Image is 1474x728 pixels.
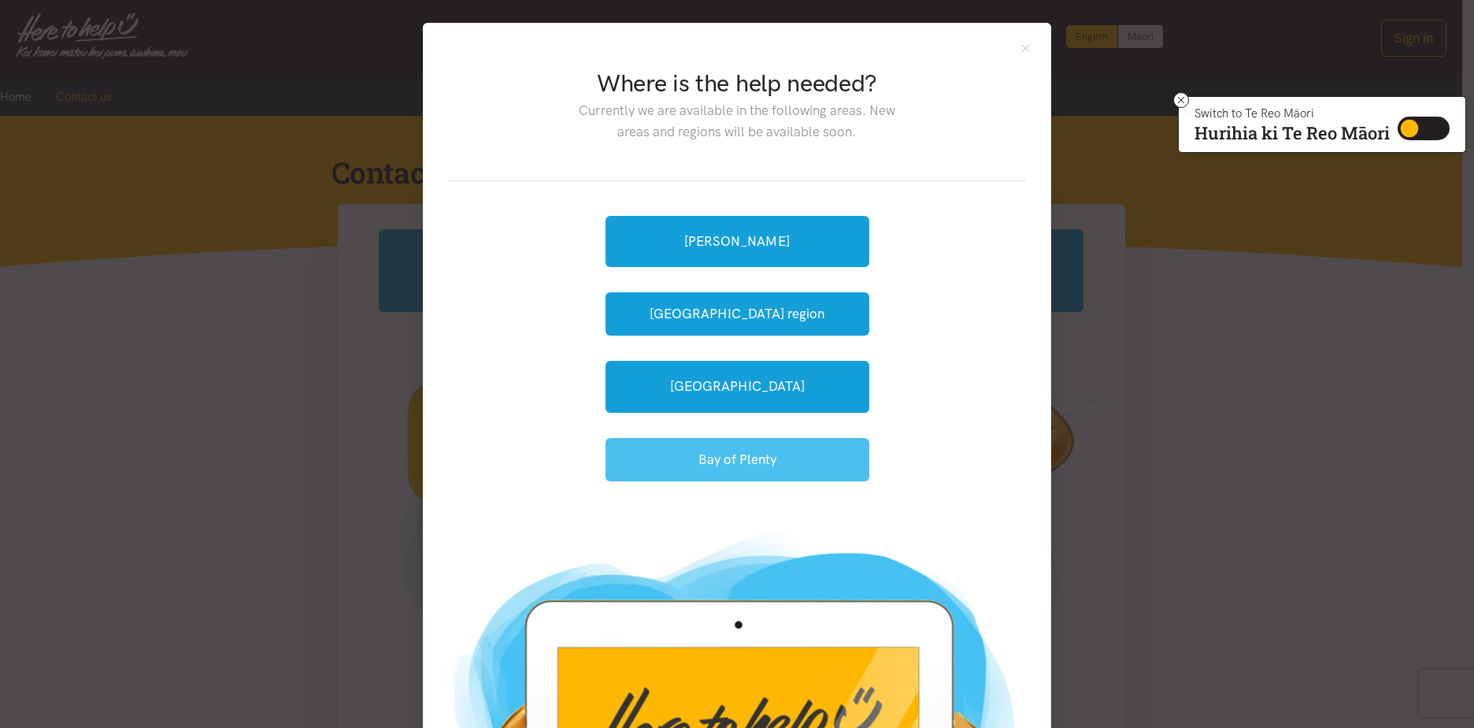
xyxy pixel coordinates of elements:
a: [GEOGRAPHIC_DATA] [606,361,869,412]
p: Hurihia ki Te Reo Māori [1194,126,1390,140]
p: Switch to Te Reo Māori [1194,109,1390,118]
button: Bay of Plenty [606,438,869,481]
button: Close [1019,42,1032,55]
h2: Where is the help needed? [566,67,907,100]
a: [PERSON_NAME] [606,216,869,267]
button: [GEOGRAPHIC_DATA] region [606,292,869,336]
p: Currently we are available in the following areas. New areas and regions will be available soon. [566,100,907,143]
